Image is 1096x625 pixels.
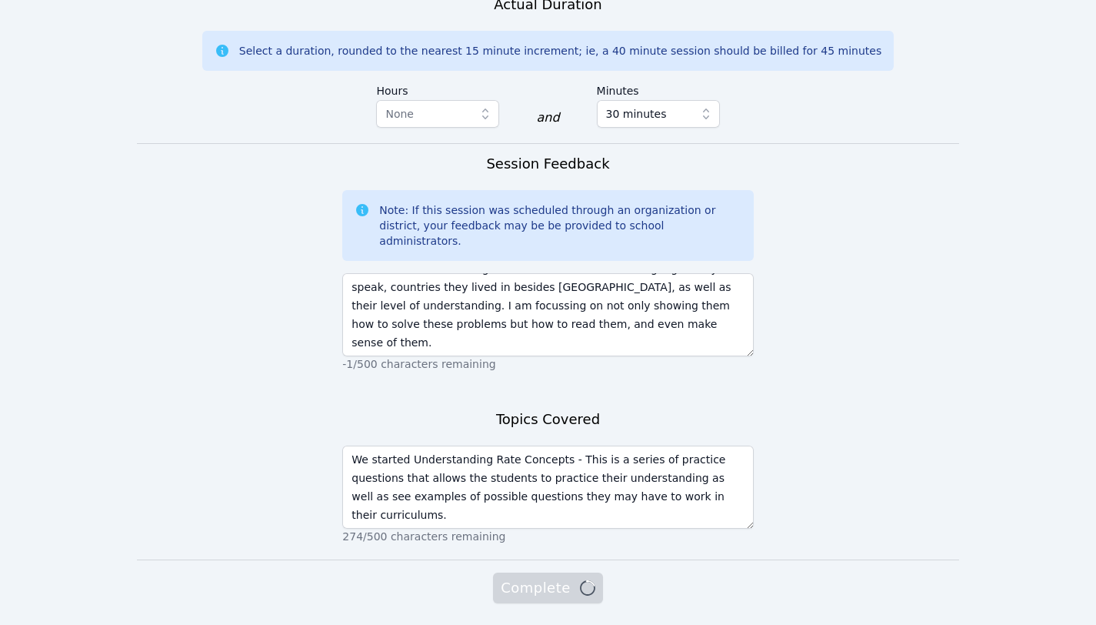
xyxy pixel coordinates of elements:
div: Note: If this session was scheduled through an organization or district, your feedback may be be ... [379,202,741,249]
button: 30 minutes [597,100,720,128]
button: None [376,100,499,128]
div: Select a duration, rounded to the nearest 15 minute increment; ie, a 40 minute session should be ... [239,43,881,58]
p: -1/500 characters remaining [342,356,753,372]
span: None [385,108,414,120]
textarea: We started Understanding Rate Concepts - This is a series of practice questions that allows the s... [342,446,753,529]
label: Hours [376,77,499,100]
label: Minutes [597,77,720,100]
textarea: We started Understanding Rate Concepts - This is a series of practice questions that allows the s... [342,273,753,356]
span: 30 minutes [606,105,667,123]
span: Complete [501,577,595,599]
h3: Session Feedback [486,153,609,175]
div: and [536,109,559,127]
p: 274/500 characters remaining [342,529,753,544]
button: Complete [493,573,602,603]
h3: Topics Covered [496,409,600,430]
